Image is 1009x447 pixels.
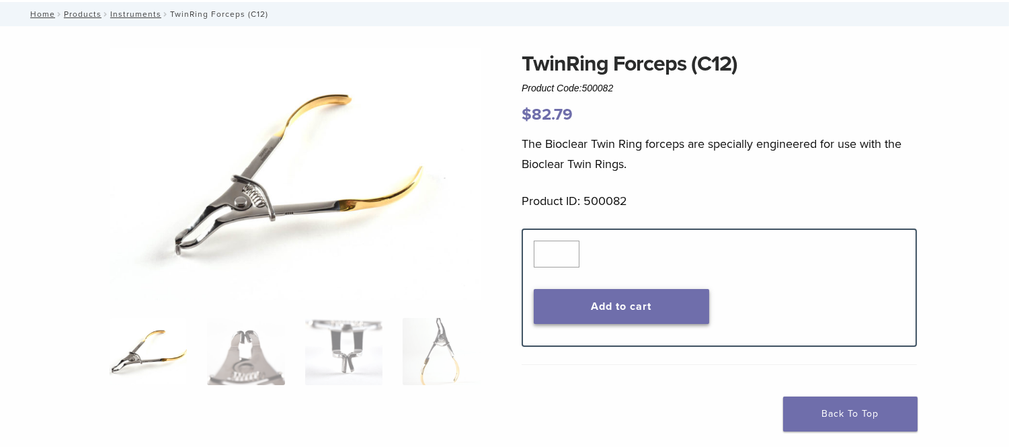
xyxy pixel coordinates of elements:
[55,11,64,17] span: /
[522,105,532,124] span: $
[161,11,170,17] span: /
[110,9,161,19] a: Instruments
[534,289,709,324] button: Add to cart
[207,318,284,385] img: TwinRing Forceps (C12) - Image 2
[522,134,917,174] p: The Bioclear Twin Ring forceps are specially engineered for use with the Bioclear Twin Rings.
[21,2,989,26] nav: TwinRing Forceps (C12)
[582,83,614,93] span: 500082
[783,397,918,432] a: Back To Top
[403,318,480,385] img: TwinRing Forceps (C12) - Image 4
[522,83,613,93] span: Product Code:
[305,318,382,385] img: TwinRing Forceps (C12) - Image 3
[110,48,481,300] img: TwinRing Forceps-1
[102,11,110,17] span: /
[522,105,573,124] bdi: 82.79
[522,48,917,80] h1: TwinRing Forceps (C12)
[522,191,917,211] p: Product ID: 500082
[110,318,187,385] img: TwinRing-Forceps-1-e1548842762567-324x324.jpg
[26,9,55,19] a: Home
[64,9,102,19] a: Products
